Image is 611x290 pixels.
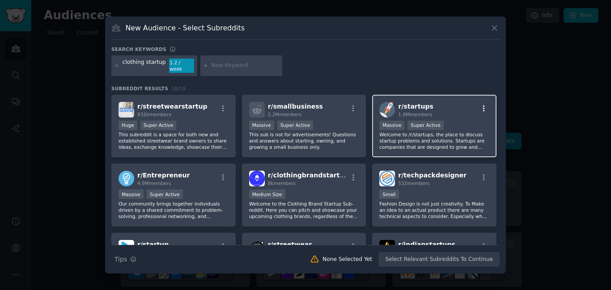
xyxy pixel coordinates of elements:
span: 1.9M members [398,112,432,117]
div: None Selected Yet [322,256,372,264]
div: Super Active [140,121,177,130]
span: r/ startups [398,103,433,110]
p: This subreddit is a space for both new and established streetwear brand owners to share ideas, ex... [119,131,229,150]
div: Super Active [147,189,183,199]
span: Tips [115,255,127,264]
p: Welcome to /r/startups, the place to discuss startup problems and solutions. Startups are compani... [379,131,489,150]
img: indianstartups [379,240,395,256]
img: clothingbrandstartup [249,171,265,186]
div: Super Active [407,121,444,130]
div: Massive [249,121,274,130]
span: r/ Entrepreneur [137,172,190,179]
span: 8k members [268,181,296,186]
button: Tips [111,252,140,267]
span: r/ streetwearstartup [137,103,207,110]
h3: New Audience - Select Subreddits [126,23,245,33]
div: Small [379,189,399,199]
span: 18 / 19 [171,86,186,91]
div: clothing startup [123,59,166,73]
span: r/ smallbusiness [268,103,323,110]
div: Massive [379,121,404,130]
div: Massive [119,189,144,199]
span: r/ startup [137,241,169,248]
img: streetwearstartup [119,102,134,118]
span: r/ streetwear [268,241,312,248]
span: r/ techpackdesigner [398,172,467,179]
p: Our community brings together individuals driven by a shared commitment to problem-solving, profe... [119,201,229,219]
span: 532 members [398,181,429,186]
span: 832k members [137,112,171,117]
p: This sub is not for advertisements! Questions and answers about starting, owning, and growing a s... [249,131,359,150]
img: techpackdesigner [379,171,395,186]
span: Subreddit Results [111,85,168,92]
img: startups [379,102,395,118]
span: 4.9M members [137,181,171,186]
div: Medium Size [249,189,285,199]
div: 1.2 / week [169,59,194,73]
span: 2.2M members [268,112,302,117]
span: r/ indianstartups [398,241,455,248]
h3: Search keywords [111,46,166,52]
p: Welcome to the Clothing Brand Startup Sub-reddit. Here you can pitch and showcase your upcoming c... [249,201,359,219]
input: New Keyword [211,62,279,70]
div: Huge [119,121,137,130]
div: Super Active [277,121,314,130]
p: Fashion Design is not just creativity. To Make an idea to an actual product there are many techni... [379,201,489,219]
img: streetwear [249,240,265,256]
img: Entrepreneur [119,171,134,186]
span: r/ clothingbrandstartup [268,172,349,179]
img: startup [119,240,134,256]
